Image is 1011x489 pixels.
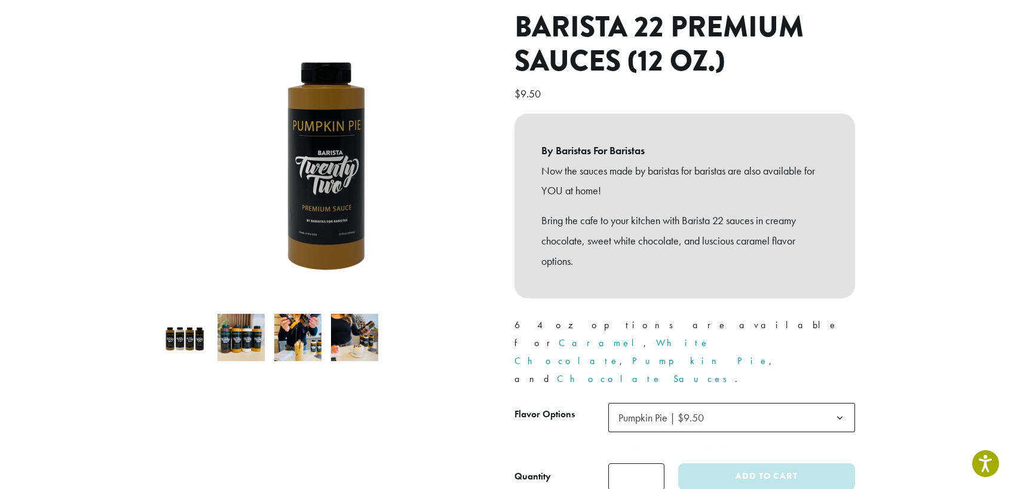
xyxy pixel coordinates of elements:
[614,406,716,429] span: Pumpkin Pie | $9.50
[608,403,855,432] span: Pumpkin Pie | $9.50
[331,314,378,361] img: Barista 22 Premium Sauces (12 oz.) - Image 4
[514,337,710,367] a: White Chocolate
[514,87,520,100] span: $
[618,411,704,424] span: Pumpkin Pie | $9.50
[514,87,544,100] bdi: 9.50
[608,439,855,454] a: Clear Selection
[161,314,208,361] img: Barista 22 12 oz Sauces - All Flavors
[514,469,551,484] div: Quantity
[217,314,265,361] img: B22 12 oz sauces line up
[541,161,828,201] p: Now the sauces made by baristas for baristas are also available for YOU at home!
[557,372,735,385] a: Chocolate Sauces
[541,140,828,161] b: By Baristas For Baristas
[541,210,828,271] p: Bring the cafe to your kitchen with Barista 22 sauces in creamy chocolate, sweet white chocolate,...
[559,337,644,349] a: Caramel
[514,10,855,79] h1: Barista 22 Premium Sauces (12 oz.)
[514,406,608,423] label: Flavor Options
[514,316,855,388] p: 64 oz options are available for , , , and .
[177,10,476,309] img: B22SauceSqueeze_PumpkinPie
[274,314,321,361] img: Barista 22 Premium Sauces (12 oz.) - Image 3
[632,354,769,367] a: Pumpkin Pie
